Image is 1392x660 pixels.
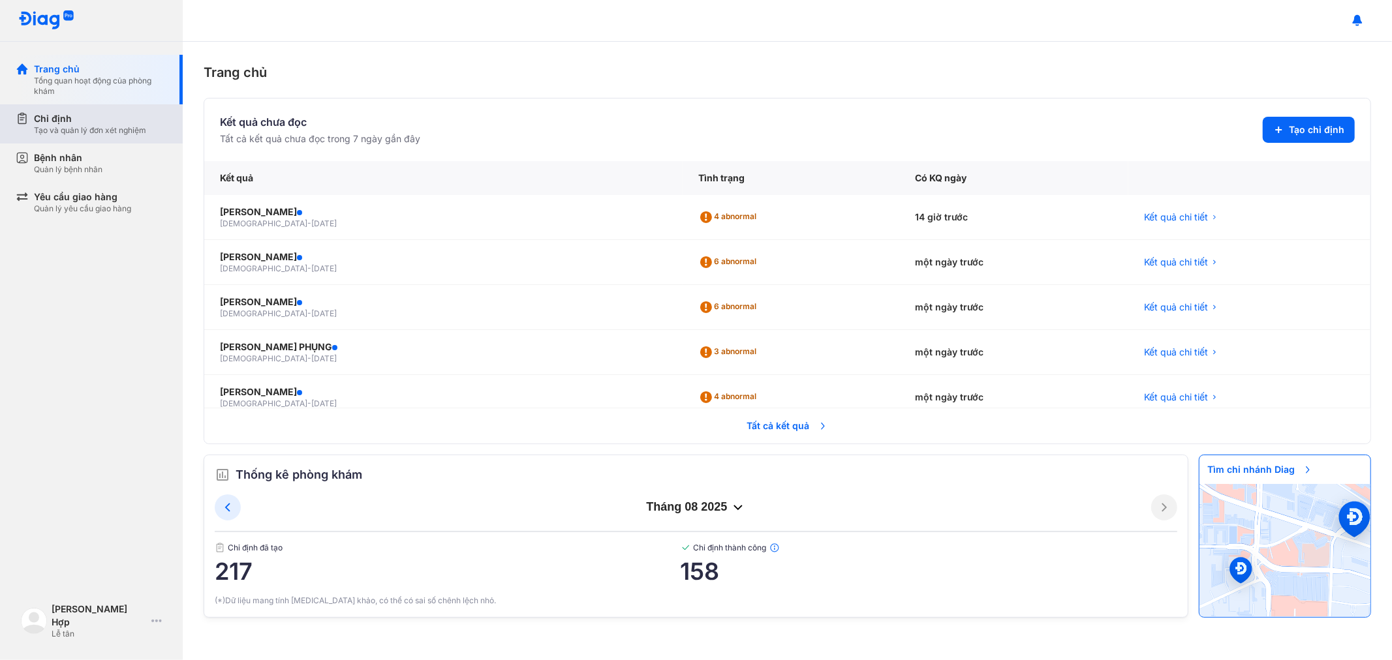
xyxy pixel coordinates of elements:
div: Bệnh nhân [34,151,102,164]
div: 3 abnormal [698,342,762,363]
div: Quản lý bệnh nhân [34,164,102,175]
span: Kết quả chi tiết [1144,256,1208,269]
div: 6 abnormal [698,252,762,273]
span: Kết quả chi tiết [1144,301,1208,314]
div: Trang chủ [34,63,167,76]
span: Chỉ định thành công [681,543,1178,553]
span: Thống kê phòng khám [236,466,362,484]
div: một ngày trước [899,240,1128,285]
span: [DEMOGRAPHIC_DATA] [220,308,307,318]
div: [PERSON_NAME] [220,205,667,218]
div: Tổng quan hoạt động của phòng khám [34,76,167,97]
span: - [307,353,311,363]
div: một ngày trước [899,375,1128,420]
span: Kết quả chi tiết [1144,391,1208,404]
span: [DATE] [311,398,337,408]
span: 217 [215,558,681,584]
div: [PERSON_NAME] [220,295,667,308]
span: [DEMOGRAPHIC_DATA] [220,218,307,228]
div: Lễ tân [52,629,146,639]
span: [DATE] [311,263,337,273]
span: - [307,263,311,273]
div: một ngày trước [899,330,1128,375]
div: Có KQ ngày [899,161,1128,195]
img: info.7e716105.svg [769,543,780,553]
span: - [307,398,311,408]
span: [DEMOGRAPHIC_DATA] [220,398,307,408]
div: Trang chủ [204,63,1371,82]
span: Tìm chi nhánh Diag [1199,455,1321,484]
div: 6 abnormal [698,297,762,318]
div: Chỉ định [34,112,146,125]
span: - [307,218,311,228]
div: Quản lý yêu cầu giao hàng [34,203,131,214]
button: Tạo chỉ định [1263,117,1355,143]
img: order.5a6da16c.svg [215,467,230,483]
div: [PERSON_NAME] [220,385,667,398]
div: [PERSON_NAME] PHỤNG [220,340,667,353]
span: Tất cả kết quả [739,412,836,440]
span: [DEMOGRAPHIC_DATA] [220,263,307,273]
img: logo [18,10,74,31]
div: [PERSON_NAME] [220,250,667,263]
img: checked-green.01cc79e0.svg [681,543,691,553]
div: Yêu cầu giao hàng [34,190,131,203]
div: một ngày trước [899,285,1128,330]
img: logo [21,608,47,634]
div: (*)Dữ liệu mang tính [MEDICAL_DATA] khảo, có thể có sai số chênh lệch nhỏ. [215,595,1177,607]
span: [DATE] [311,308,337,318]
img: document.50c4cfd0.svg [215,543,225,553]
span: [DATE] [311,218,337,228]
div: Tất cả kết quả chưa đọc trong 7 ngày gần đây [220,132,420,145]
span: [DATE] [311,353,337,363]
div: tháng 08 2025 [241,500,1151,515]
div: Tình trạng [683,161,899,195]
span: Chỉ định đã tạo [215,543,681,553]
div: [PERSON_NAME] Hợp [52,603,146,629]
span: Kết quả chi tiết [1144,346,1208,359]
div: 4 abnormal [698,387,762,408]
span: Kết quả chi tiết [1144,211,1208,224]
span: Tạo chỉ định [1289,123,1344,136]
span: - [307,308,311,318]
span: [DEMOGRAPHIC_DATA] [220,353,307,363]
div: Tạo và quản lý đơn xét nghiệm [34,125,146,136]
div: 4 abnormal [698,207,762,228]
div: 14 giờ trước [899,195,1128,240]
div: Kết quả [204,161,683,195]
div: Kết quả chưa đọc [220,114,420,130]
span: 158 [681,558,1178,584]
